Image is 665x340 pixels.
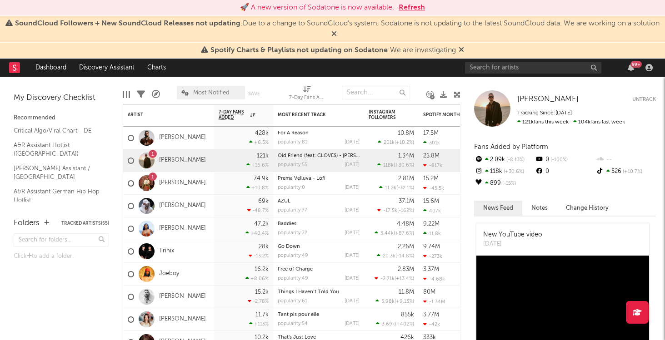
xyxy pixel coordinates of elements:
a: Trinix [159,247,174,255]
a: Free of Charge [278,267,313,272]
div: 17.5M [423,130,439,136]
div: popularity: 61 [278,299,307,304]
div: New YouTube video [483,230,542,240]
span: Dismiss [331,31,337,38]
div: -1.34M [423,299,445,305]
div: 37.1M [399,198,414,204]
div: [DATE] [483,240,542,249]
a: A&R Assistant Hotlist ([GEOGRAPHIC_DATA]) [14,140,100,159]
span: Spotify Charts & Playlists not updating on Sodatone [210,47,388,54]
span: : Due to a change to SoundCloud's system, Sodatone is not updating to the latest SoundCloud data.... [15,20,660,27]
div: popularity: 49 [278,276,308,281]
div: -- [595,154,656,166]
span: -2.71k [380,276,395,281]
div: 15.2M [423,176,439,182]
div: -42k [423,321,440,327]
div: A&R Pipeline [152,81,160,108]
div: 118k [474,166,535,177]
div: 28k [259,244,269,250]
div: 0 [535,154,595,166]
div: 25.8M [423,153,440,159]
span: 201k [384,140,395,145]
div: 47.2k [254,221,269,227]
span: -17.5k [383,208,397,213]
a: AZUL [278,199,290,204]
div: -273k [423,253,442,259]
div: 121k [257,153,269,159]
input: Search... [342,86,410,99]
div: [DATE] [345,321,360,326]
div: +40.4 % [245,230,269,236]
div: My Discovery Checklist [14,93,109,103]
div: Go Down [278,244,360,249]
a: [PERSON_NAME] [159,315,206,323]
button: Refresh [399,2,425,13]
div: 9.74M [423,244,440,250]
div: 15.6M [423,198,439,204]
span: SoundCloud Followers + New SoundCloud Releases not updating [15,20,240,27]
input: Search for artists [465,62,601,74]
div: ( ) [379,185,414,191]
a: Things I Haven’t Told You [278,290,339,295]
div: 80M [423,289,435,295]
a: Old Friend (feat. CLOVES) - [PERSON_NAME] Remix [278,153,398,158]
div: Click to add a folder. [14,251,109,262]
span: -8.13 % [505,158,525,163]
div: ( ) [377,162,414,168]
div: Baddies [278,222,360,227]
a: [PERSON_NAME] [517,95,579,104]
div: 2.26M [398,244,414,250]
div: -817k [423,163,442,168]
button: Change History [557,201,618,216]
div: popularity: 81 [278,140,307,145]
div: 69k [258,198,269,204]
button: Notes [522,201,557,216]
div: 3.37M [423,266,439,272]
div: ( ) [378,139,414,145]
div: [DATE] [345,208,360,213]
div: [DATE] [345,231,360,236]
div: 301k [423,140,440,146]
div: Recommended [14,113,109,123]
a: [PERSON_NAME] [159,179,206,187]
span: 104k fans last week [517,119,625,125]
div: Tant pis pour elle [278,312,360,317]
span: -162 % [399,208,413,213]
div: popularity: 54 [278,321,308,326]
div: [DATE] [345,185,360,190]
div: 74.9k [254,176,269,182]
a: For A Reason [278,131,309,136]
div: Spotify Monthly Listeners [423,112,491,118]
a: Critical Algo/Viral Chart - DE [14,126,100,136]
div: 4.48M [397,221,414,227]
span: -100 % [549,158,568,163]
span: +402 % [396,322,413,327]
div: AZUL [278,199,360,204]
div: ( ) [377,207,414,213]
div: +16.6 % [246,162,269,168]
div: -2.78 % [248,298,269,304]
a: Go Down [278,244,300,249]
a: Dashboard [29,59,73,77]
div: -13.2 % [249,253,269,259]
div: popularity: 49 [278,253,308,258]
div: popularity: 55 [278,163,307,168]
div: +8.06 % [245,276,269,281]
div: Instagram Followers [369,109,400,120]
div: popularity: 0 [278,185,305,190]
button: 99+ [628,64,634,71]
div: 855k [401,312,414,318]
div: ( ) [375,230,414,236]
span: 121k fans this week [517,119,569,125]
div: +10.8 % [246,185,269,191]
a: [PERSON_NAME] [159,202,206,210]
div: 99 + [630,61,642,68]
input: Search for folders... [14,233,109,246]
div: 11.8k [423,231,441,237]
div: 526 [595,166,656,177]
div: -45.5k [423,185,444,191]
div: popularity: 72 [278,231,307,236]
span: +10.2 % [396,140,413,145]
a: Charts [141,59,172,77]
div: +6.5 % [249,139,269,145]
